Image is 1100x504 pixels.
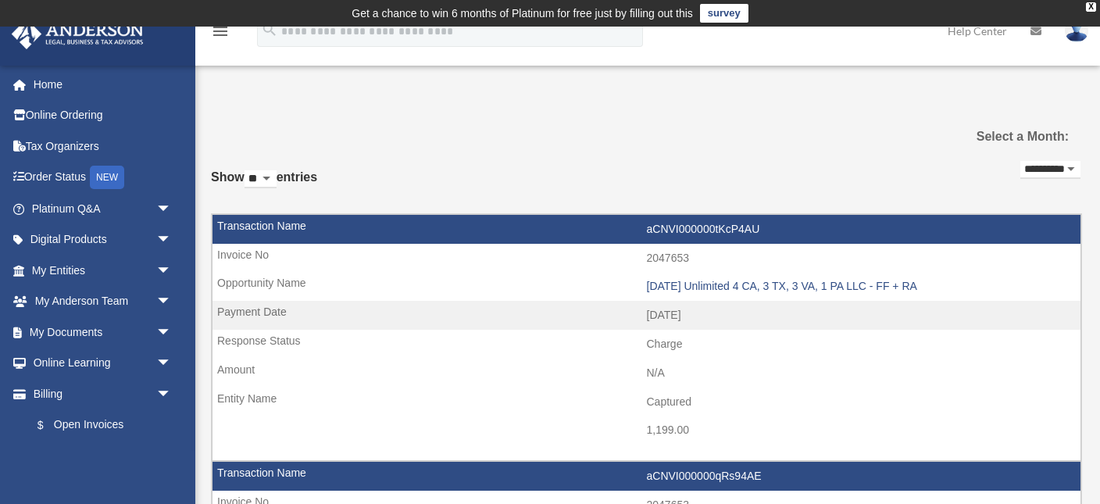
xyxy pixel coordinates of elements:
a: My Anderson Teamarrow_drop_down [11,286,195,317]
td: N/A [212,359,1080,388]
td: 1,199.00 [212,416,1080,445]
a: Order StatusNEW [11,162,195,194]
span: arrow_drop_down [156,348,187,380]
a: Online Learningarrow_drop_down [11,348,195,379]
a: menu [211,27,230,41]
td: aCNVI000000qRs94AE [212,462,1080,491]
img: User Pic [1065,20,1088,42]
a: My Entitiesarrow_drop_down [11,255,195,286]
td: aCNVI000000tKcP4AU [212,215,1080,245]
a: My Documentsarrow_drop_down [11,316,195,348]
span: arrow_drop_down [156,286,187,318]
span: $ [46,416,54,435]
span: arrow_drop_down [156,193,187,225]
span: arrow_drop_down [156,378,187,410]
label: Show entries [211,166,317,204]
div: [DATE] Unlimited 4 CA, 3 TX, 3 VA, 1 PA LLC - FF + RA [647,280,1073,293]
td: [DATE] [212,301,1080,331]
a: Home [11,69,195,100]
img: Anderson Advisors Platinum Portal [7,19,148,49]
select: Showentries [245,170,277,188]
a: Tax Organizers [11,130,195,162]
label: Select a Month: [948,126,1070,148]
a: Platinum Q&Aarrow_drop_down [11,193,195,224]
span: arrow_drop_down [156,224,187,256]
a: Digital Productsarrow_drop_down [11,224,195,256]
td: Charge [212,330,1080,359]
a: $Open Invoices [22,409,195,441]
a: Online Ordering [11,100,195,131]
div: Get a chance to win 6 months of Platinum for free just by filling out this [352,4,693,23]
a: Past Invoices [22,441,187,472]
td: 2047653 [212,244,1080,273]
a: survey [700,4,748,23]
span: arrow_drop_down [156,255,187,287]
a: Billingarrow_drop_down [11,378,195,409]
div: close [1086,2,1096,12]
span: arrow_drop_down [156,316,187,349]
div: NEW [90,166,124,189]
i: menu [211,22,230,41]
i: search [261,21,278,38]
td: Captured [212,388,1080,417]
